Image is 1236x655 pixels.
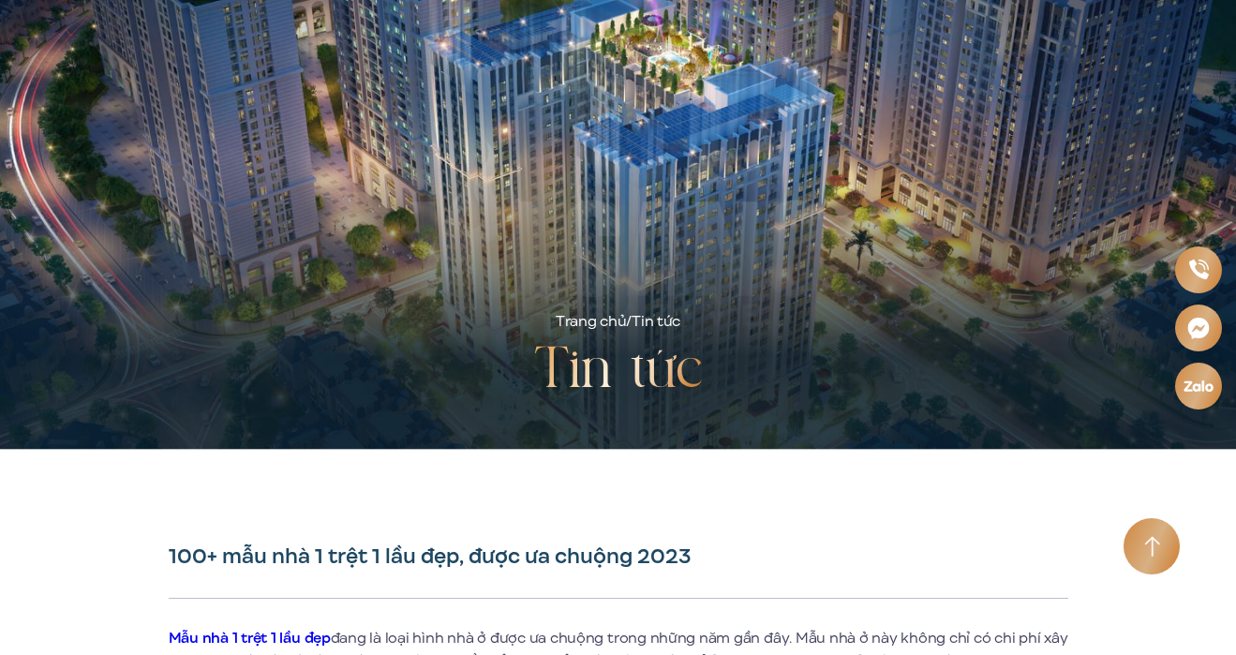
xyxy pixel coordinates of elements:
[1144,536,1160,558] img: Arrow icon
[1183,378,1214,394] img: Zalo icon
[1187,258,1210,280] img: Phone icon
[632,311,680,332] span: Tin tức
[169,543,1068,570] h1: 100+ mẫu nhà 1 trệt 1 lầu đẹp, được ưa chuộng 2023
[1185,315,1211,341] img: Messenger icon
[556,311,626,332] a: Trang chủ
[169,628,331,648] a: Mẫu nhà 1 trệt 1 lầu đẹp
[556,311,680,334] div: /
[534,334,703,409] h2: Tin tức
